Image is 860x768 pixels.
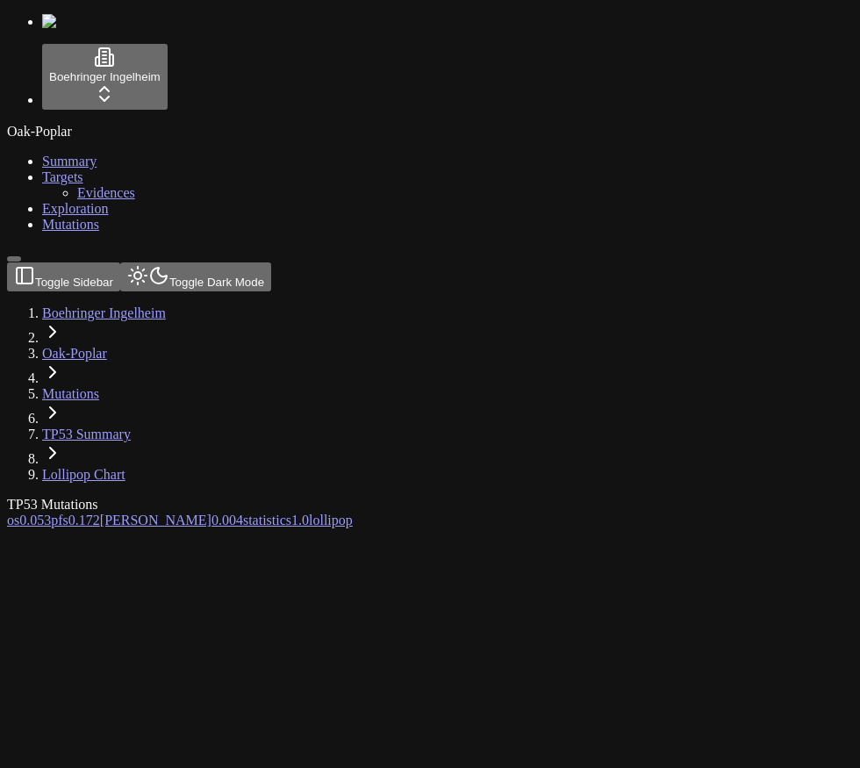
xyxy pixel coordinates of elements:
[42,305,166,320] a: Boehringer Ingelheim
[309,513,353,528] span: lollipop
[42,154,97,169] a: Summary
[211,513,243,528] span: 0.004
[7,305,684,483] nav: breadcrumb
[243,513,291,528] span: statistics
[77,185,135,200] a: Evidences
[42,467,125,482] a: Lollipop Chart
[169,276,264,289] span: Toggle Dark Mode
[51,513,100,528] a: pfs0.172
[7,497,684,513] div: TP53 Mutations
[243,513,309,528] a: statistics1.0
[100,513,243,528] a: [PERSON_NAME]0.004
[7,262,120,291] button: Toggle Sidebar
[42,14,110,30] img: Numenos
[7,124,853,140] div: Oak-Poplar
[42,217,99,232] a: Mutations
[51,513,68,528] span: pfs
[120,262,271,291] button: Toggle Dark Mode
[19,513,51,528] span: 0.053
[49,70,161,83] span: Boehringer Ingelheim
[42,201,109,216] a: Exploration
[7,513,51,528] a: os0.053
[35,276,113,289] span: Toggle Sidebar
[42,44,168,110] button: Boehringer Ingelheim
[42,169,83,184] a: Targets
[7,256,21,262] button: Toggle Sidebar
[7,513,19,528] span: os
[42,386,99,401] a: Mutations
[291,513,309,528] span: 1.0
[42,346,107,361] a: Oak-Poplar
[68,513,100,528] span: 0.172
[42,427,131,441] a: TP53 Summary
[100,513,211,528] span: [PERSON_NAME]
